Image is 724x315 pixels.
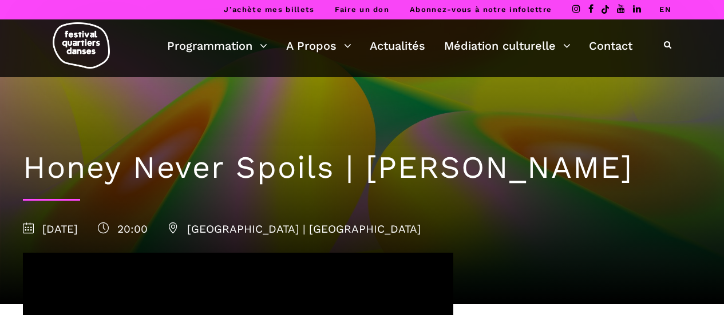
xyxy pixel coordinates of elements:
[286,36,351,55] a: A Propos
[410,5,552,14] a: Abonnez-vous à notre infolettre
[659,5,671,14] a: EN
[224,5,314,14] a: J’achète mes billets
[98,222,148,236] span: 20:00
[444,36,571,55] a: Médiation culturelle
[53,22,110,69] img: logo-fqd-med
[370,36,425,55] a: Actualités
[167,36,267,55] a: Programmation
[335,5,389,14] a: Faire un don
[23,222,78,236] span: [DATE]
[589,36,632,55] a: Contact
[168,222,421,236] span: [GEOGRAPHIC_DATA] | [GEOGRAPHIC_DATA]
[23,149,701,186] h1: Honey Never Spoils | [PERSON_NAME]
